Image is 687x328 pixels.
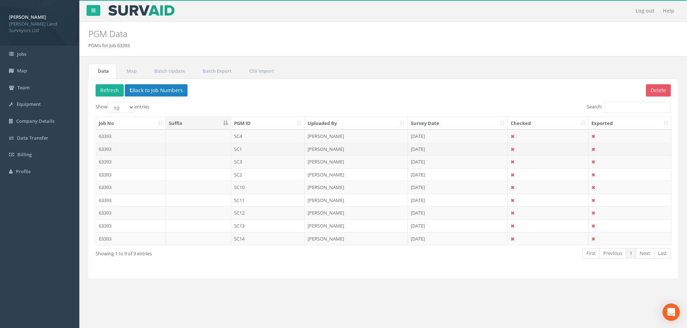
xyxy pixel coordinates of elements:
[16,168,31,175] span: Profile
[125,84,188,96] button: Back to Job Numbers
[582,248,600,259] a: First
[96,155,166,168] td: 63393
[231,130,305,143] td: SC4
[145,64,193,78] a: Batch Update
[605,102,671,113] input: Search:
[96,247,329,257] div: Showing 1 to 9 of 9 entries
[9,12,70,34] a: [PERSON_NAME] [PERSON_NAME] Land Surveyors Ltd
[305,232,408,245] td: [PERSON_NAME]
[16,118,54,124] span: Company Details
[9,14,46,20] strong: [PERSON_NAME]
[408,232,508,245] td: [DATE]
[17,101,41,107] span: Equipment
[17,67,27,74] span: Map
[408,168,508,181] td: [DATE]
[17,51,26,57] span: Jobs
[408,155,508,168] td: [DATE]
[17,151,32,158] span: Billing
[231,168,305,181] td: SC2
[231,117,305,130] th: PGM ID: activate to sort column ascending
[305,143,408,156] td: [PERSON_NAME]
[305,206,408,219] td: [PERSON_NAME]
[240,64,282,78] a: CSV Import
[305,194,408,207] td: [PERSON_NAME]
[626,248,636,259] a: 1
[408,130,508,143] td: [DATE]
[408,219,508,232] td: [DATE]
[166,117,231,130] th: Suffix: activate to sort column descending
[88,29,578,39] h2: PGM Data
[231,206,305,219] td: SC12
[231,143,305,156] td: SC1
[96,130,166,143] td: 63393
[408,117,508,130] th: Survey Date: activate to sort column ascending
[17,84,30,91] span: Team
[96,219,166,232] td: 63393
[646,84,671,96] button: Delete
[96,102,149,113] label: Show entries
[88,64,116,78] a: Data
[508,117,589,130] th: Checked: activate to sort column ascending
[305,168,408,181] td: [PERSON_NAME]
[231,155,305,168] td: SC3
[408,206,508,219] td: [DATE]
[193,64,239,78] a: Batch Export
[88,42,130,49] li: PGMs for Job 63393
[231,219,305,232] td: SC13
[96,84,124,96] button: Refresh
[305,155,408,168] td: [PERSON_NAME]
[305,130,408,143] td: [PERSON_NAME]
[231,194,305,207] td: SC11
[96,143,166,156] td: 63393
[117,64,144,78] a: Map
[408,181,508,194] td: [DATE]
[305,219,408,232] td: [PERSON_NAME]
[599,248,626,259] a: Previous
[305,117,408,130] th: Uploaded By: activate to sort column ascending
[17,135,48,141] span: Data Transfer
[96,206,166,219] td: 63393
[96,194,166,207] td: 63393
[305,181,408,194] td: [PERSON_NAME]
[587,102,671,113] label: Search:
[231,181,305,194] td: SC10
[96,232,166,245] td: 63393
[231,232,305,245] td: SC14
[662,304,680,321] div: Open Intercom Messenger
[107,102,135,113] select: Showentries
[9,21,70,34] span: [PERSON_NAME] Land Surveyors Ltd
[408,194,508,207] td: [DATE]
[96,168,166,181] td: 63393
[408,143,508,156] td: [DATE]
[96,181,166,194] td: 63393
[96,117,166,130] th: Job No: activate to sort column ascending
[636,248,654,259] a: Next
[654,248,671,259] a: Last
[589,117,671,130] th: Exported: activate to sort column ascending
